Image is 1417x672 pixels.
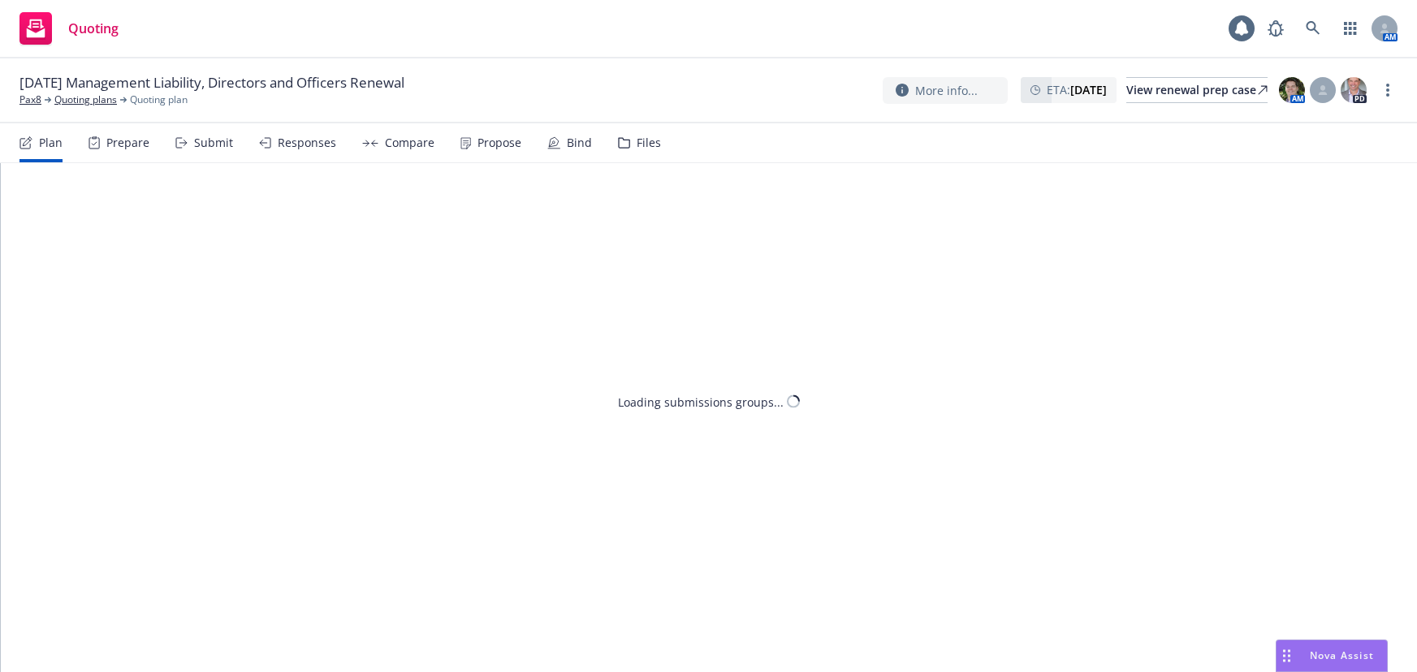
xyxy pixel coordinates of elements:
div: Files [637,136,661,149]
button: More info... [883,77,1008,104]
div: Bind [567,136,592,149]
img: photo [1279,77,1305,103]
div: Compare [385,136,434,149]
a: Switch app [1334,12,1367,45]
a: Quoting plans [54,93,117,107]
a: Search [1297,12,1329,45]
div: Drag to move [1277,640,1297,671]
strong: [DATE] [1070,82,1107,97]
span: Quoting [68,22,119,35]
div: Loading submissions groups... [618,393,784,410]
img: photo [1341,77,1367,103]
span: [DATE] Management Liability, Directors and Officers Renewal [19,73,404,93]
div: Plan [39,136,63,149]
a: Quoting [13,6,125,51]
span: Quoting plan [130,93,188,107]
div: View renewal prep case [1126,78,1268,102]
div: Responses [278,136,336,149]
a: more [1378,80,1398,100]
span: ETA : [1047,81,1107,98]
a: View renewal prep case [1126,77,1268,103]
div: Submit [194,136,233,149]
span: Nova Assist [1310,648,1374,662]
a: Pax8 [19,93,41,107]
span: More info... [915,82,978,99]
div: Prepare [106,136,149,149]
div: Propose [477,136,521,149]
button: Nova Assist [1276,640,1388,672]
a: Report a Bug [1259,12,1292,45]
